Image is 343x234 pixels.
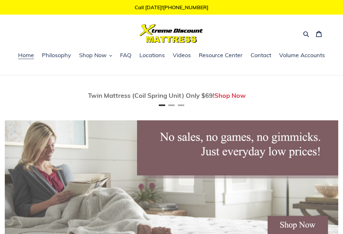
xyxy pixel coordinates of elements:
[15,51,37,60] a: Home
[42,51,71,59] span: Philosophy
[136,51,168,60] a: Locations
[214,91,246,99] a: Shop Now
[117,51,135,60] a: FAQ
[39,51,74,60] a: Philosophy
[279,51,325,59] span: Volume Accounts
[79,51,107,59] span: Shop Now
[139,51,165,59] span: Locations
[170,51,194,60] a: Videos
[247,51,274,60] a: Contact
[178,104,184,106] button: Page 3
[199,51,243,59] span: Resource Center
[163,4,208,10] a: [PHONE_NUMBER]
[159,104,165,106] button: Page 1
[18,51,34,59] span: Home
[120,51,131,59] span: FAQ
[173,51,191,59] span: Videos
[76,51,115,60] button: Shop Now
[251,51,271,59] span: Contact
[140,24,203,43] img: Xtreme Discount Mattress
[88,91,214,99] span: Twin Mattress (Coil Spring Unit) Only $69!
[196,51,246,60] a: Resource Center
[276,51,328,60] a: Volume Accounts
[168,104,175,106] button: Page 2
